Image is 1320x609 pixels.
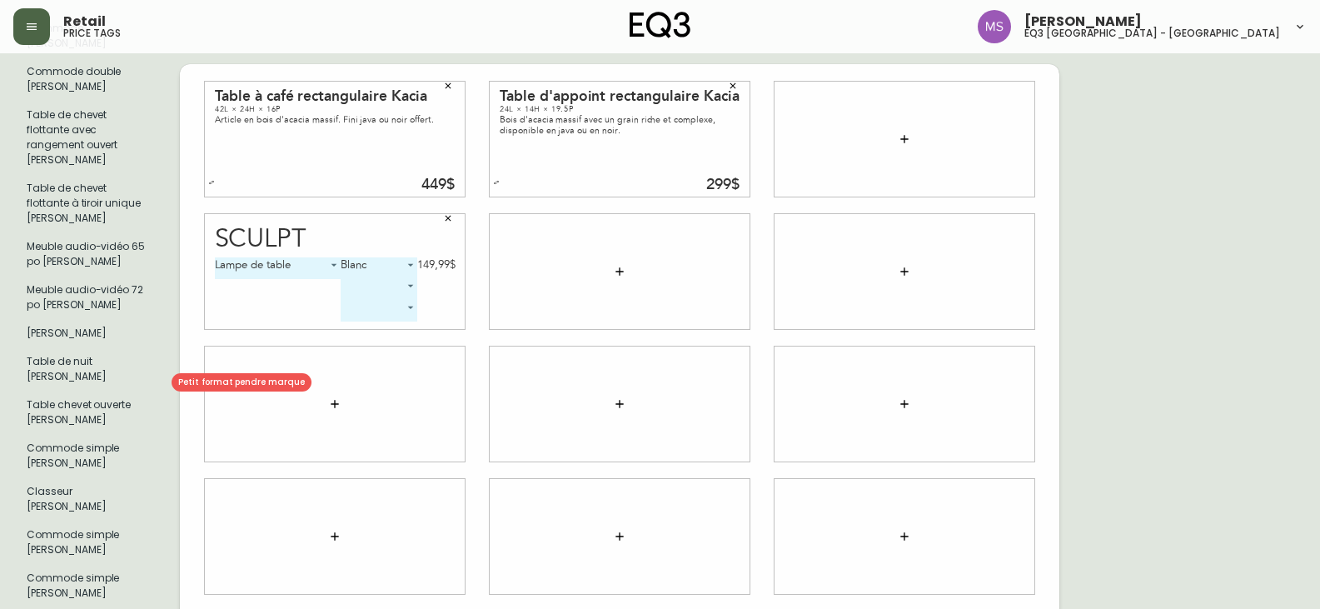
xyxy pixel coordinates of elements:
[13,521,160,564] li: Petit format pendre marque
[13,276,160,319] li: Petit format pendre marque
[13,174,160,232] li: Petit format pendre marque
[341,257,416,279] div: Blanc
[13,57,160,101] li: Petit format pendre marque
[706,177,740,192] div: 299$
[13,564,160,607] li: Petit format pendre marque
[215,227,456,252] div: Sculpt
[215,104,455,114] div: 42L × 24H × 16P
[25,51,325,72] div: Tapis rond Mystic
[13,319,160,347] li: Petit format pendre marque
[13,391,160,434] li: Table chevet ouverte [PERSON_NAME]
[500,89,740,104] div: Table d'appoint rectangulaire Kacia
[63,28,121,38] h5: price tags
[13,232,160,276] li: Meuble audio-vidéo 65 po [PERSON_NAME]
[215,257,341,279] div: Lampe de table
[417,257,456,272] div: 149,99$
[500,104,740,114] div: 24L × 14H × 19.5P
[500,114,740,136] div: Bois d'acacia massif avec un grain riche et complexe, disponible en java ou en noir.
[215,114,455,125] div: Article en bois d'acacia massif. Fini java ou noir offert.
[25,83,325,98] div: Tissé à la main avec 100 % laine.
[13,477,160,521] li: Petit format pendre marque
[421,177,455,192] div: 449$
[1024,15,1142,28] span: [PERSON_NAME]
[1024,28,1280,38] h5: eq3 [GEOGRAPHIC_DATA] - [GEOGRAPHIC_DATA]
[13,434,160,477] li: Commode simple [PERSON_NAME]
[630,12,691,38] img: logo
[63,15,106,28] span: Retail
[215,89,455,104] div: Table à café rectangulaire Kacia
[978,10,1011,43] img: 1b6e43211f6f3cc0b0729c9049b8e7af
[13,101,160,174] li: Petit format pendre marque
[13,347,160,391] li: Petit format pendre marque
